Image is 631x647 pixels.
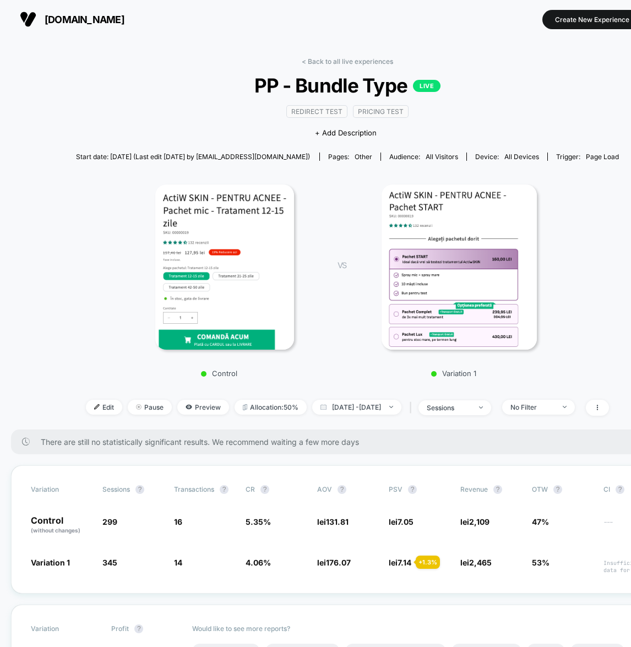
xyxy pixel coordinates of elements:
span: Redirect Test [286,105,347,118]
span: lei [389,558,411,567]
img: Control main [155,184,294,350]
span: 2,465 [469,558,492,567]
img: end [136,404,142,410]
p: LIVE [413,80,440,92]
span: [DOMAIN_NAME] [45,14,124,25]
span: Preview [177,400,229,415]
a: < Back to all live experiences [302,57,393,66]
span: lei [460,517,489,526]
span: lei [317,558,351,567]
div: Pages: [328,153,372,161]
span: 53% [532,558,550,567]
div: Audience: [389,153,458,161]
span: PSV [389,485,402,493]
span: Sessions [102,485,130,493]
button: ? [553,485,562,494]
span: Variation 1 [31,558,70,567]
span: 47% [532,517,549,526]
div: No Filter [510,403,554,411]
span: Page Load [586,153,619,161]
p: Control [31,516,91,535]
div: Trigger: [556,153,619,161]
p: Control [123,369,315,378]
p: Variation 1 [357,369,550,378]
span: 345 [102,558,117,567]
img: rebalance [243,404,247,410]
img: end [563,406,567,408]
span: Device: [466,153,547,161]
img: end [389,406,393,408]
img: end [479,406,483,409]
span: 2,109 [469,517,489,526]
img: Visually logo [20,11,36,28]
span: (without changes) [31,527,80,534]
span: Variation [31,624,91,633]
button: ? [220,485,229,494]
span: 7.05 [398,517,414,526]
span: 4.06 % [246,558,271,567]
span: lei [389,517,414,526]
span: AOV [317,485,332,493]
span: Transactions [174,485,214,493]
span: 176.07 [326,558,351,567]
span: lei [460,558,492,567]
span: | [407,400,418,416]
span: 16 [174,517,182,526]
span: Variation [31,485,91,494]
span: CR [246,485,255,493]
span: all devices [504,153,539,161]
span: 7.14 [398,558,411,567]
span: PP - Bundle Type [103,74,592,97]
img: Variation 1 main [382,184,537,350]
span: Revenue [460,485,488,493]
span: 299 [102,517,117,526]
span: + Add Description [315,128,377,139]
button: ? [135,485,144,494]
button: ? [338,485,346,494]
button: ? [260,485,269,494]
img: calendar [320,404,327,410]
span: 131.81 [326,517,349,526]
div: sessions [427,404,471,412]
button: ? [616,485,624,494]
span: 5.35 % [246,517,271,526]
span: VS [338,260,346,270]
button: ? [408,485,417,494]
span: [DATE] - [DATE] [312,400,401,415]
button: ? [493,485,502,494]
div: + 1.3 % [416,556,440,569]
span: other [355,153,372,161]
button: ? [134,624,143,633]
button: [DOMAIN_NAME] [17,10,128,28]
span: Start date: [DATE] (Last edit [DATE] by [EMAIL_ADDRESS][DOMAIN_NAME]) [76,153,310,161]
span: 14 [174,558,182,567]
span: Pause [128,400,172,415]
span: lei [317,517,349,526]
span: Allocation: 50% [235,400,307,415]
span: Profit [111,624,129,633]
span: All Visitors [426,153,458,161]
img: edit [94,404,100,410]
span: Pricing Test [353,105,409,118]
span: OTW [532,485,592,494]
span: Edit [86,400,122,415]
